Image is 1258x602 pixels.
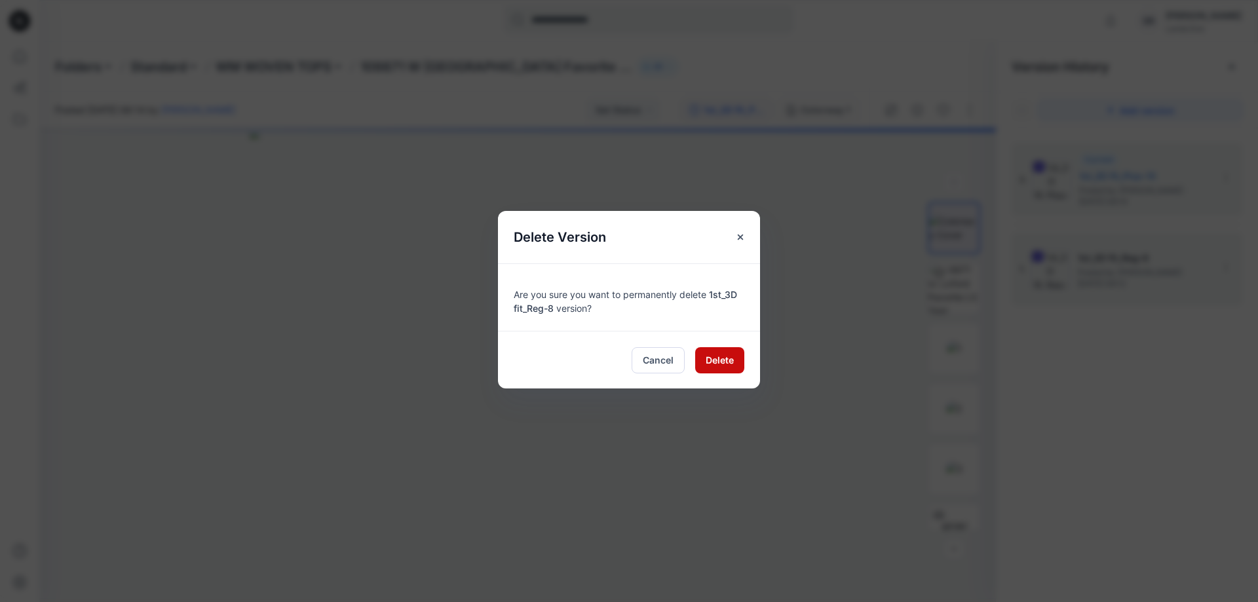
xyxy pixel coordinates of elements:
button: Cancel [632,347,685,373]
button: Close [729,225,752,249]
h5: Delete Version [498,211,622,263]
span: Cancel [643,353,674,367]
span: Delete [706,353,734,367]
button: Delete [695,347,744,373]
div: Are you sure you want to permanently delete version? [514,280,744,315]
